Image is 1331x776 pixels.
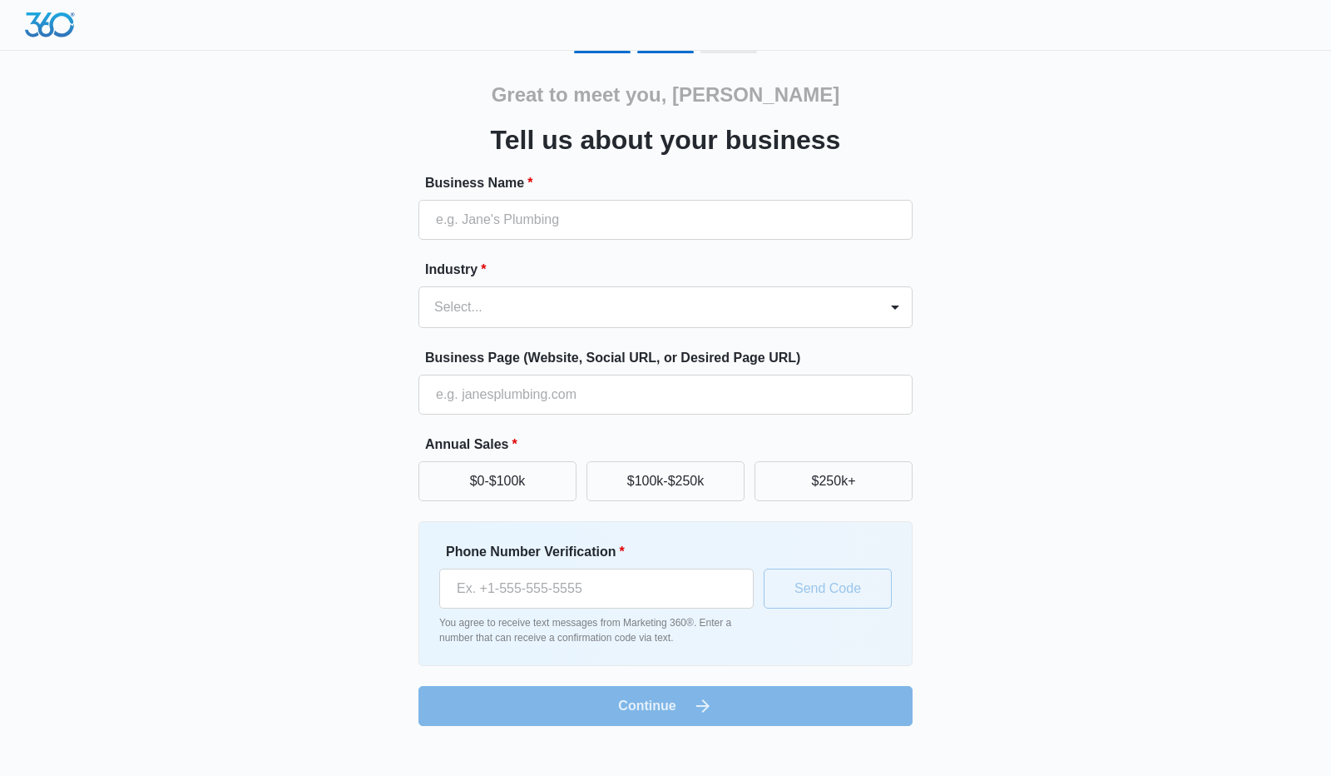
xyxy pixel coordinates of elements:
[425,348,919,368] label: Business Page (Website, Social URL, or Desired Page URL)
[418,375,913,415] input: e.g. janesplumbing.com
[425,435,919,455] label: Annual Sales
[446,542,760,562] label: Phone Number Verification
[418,461,576,501] button: $0-$100k
[425,173,919,193] label: Business Name
[439,569,754,609] input: Ex. +1-555-555-5555
[492,80,840,110] h2: Great to meet you, [PERSON_NAME]
[586,461,745,501] button: $100k-$250k
[491,120,841,160] h3: Tell us about your business
[755,461,913,501] button: $250k+
[418,200,913,240] input: e.g. Jane's Plumbing
[439,615,754,645] p: You agree to receive text messages from Marketing 360®. Enter a number that can receive a confirm...
[425,260,919,280] label: Industry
